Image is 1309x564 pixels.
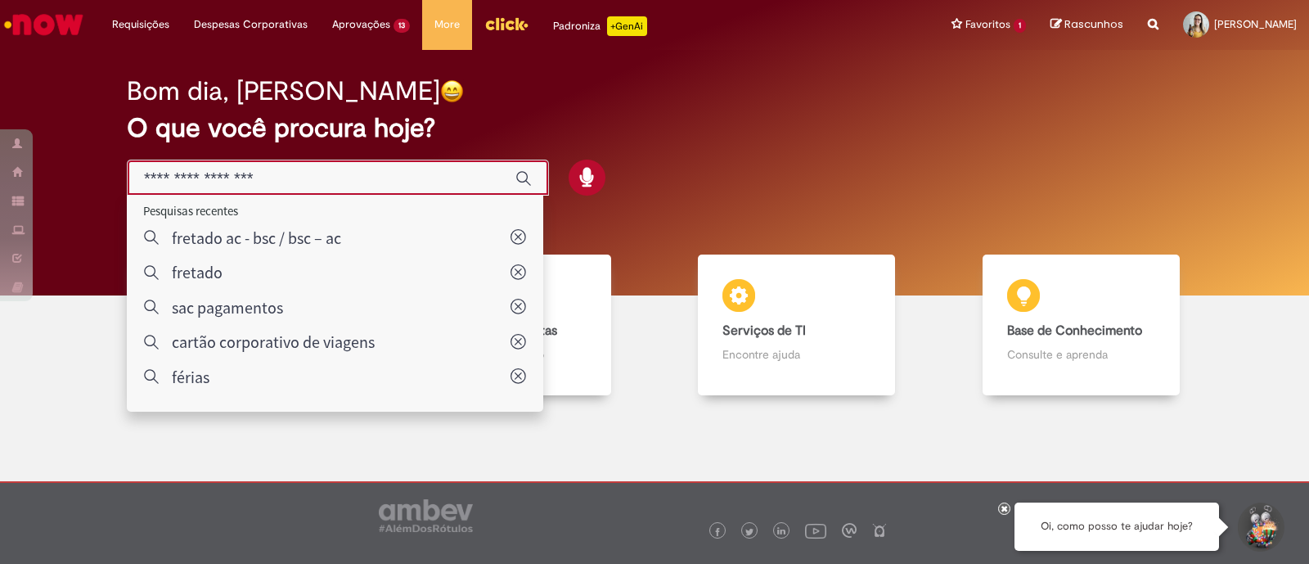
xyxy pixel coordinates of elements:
[1014,503,1219,551] div: Oi, como posso te ajudar hoje?
[86,255,371,396] a: Tirar dúvidas Tirar dúvidas com Lupi Assist e Gen Ai
[440,79,464,103] img: happy-face.png
[965,16,1010,33] span: Favoritos
[745,528,753,536] img: logo_footer_twitter.png
[1050,17,1123,33] a: Rascunhos
[722,346,870,363] p: Encontre ajuda
[439,323,557,339] b: Catálogo de Ofertas
[1007,346,1155,363] p: Consulte e aprenda
[1214,17,1297,31] span: [PERSON_NAME]
[1235,503,1284,552] button: Iniciar Conversa de Suporte
[332,16,390,33] span: Aprovações
[434,16,460,33] span: More
[713,528,722,536] img: logo_footer_facebook.png
[872,523,887,538] img: logo_footer_naosei.png
[127,114,1182,142] h2: O que você procura hoje?
[1014,19,1026,33] span: 1
[842,523,857,538] img: logo_footer_workplace.png
[1064,16,1123,32] span: Rascunhos
[1007,323,1142,339] b: Base de Conhecimento
[484,11,529,36] img: click_logo_yellow_360x200.png
[805,520,826,541] img: logo_footer_youtube.png
[194,16,308,33] span: Despesas Corporativas
[394,19,410,33] span: 13
[777,527,785,537] img: logo_footer_linkedin.png
[2,8,86,41] img: ServiceNow
[654,255,939,396] a: Serviços de TI Encontre ajuda
[127,77,440,106] h2: Bom dia, [PERSON_NAME]
[607,16,647,36] p: +GenAi
[939,255,1224,396] a: Base de Conhecimento Consulte e aprenda
[112,16,169,33] span: Requisições
[553,16,647,36] div: Padroniza
[722,323,806,339] b: Serviços de TI
[379,499,473,532] img: logo_footer_ambev_rotulo_gray.png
